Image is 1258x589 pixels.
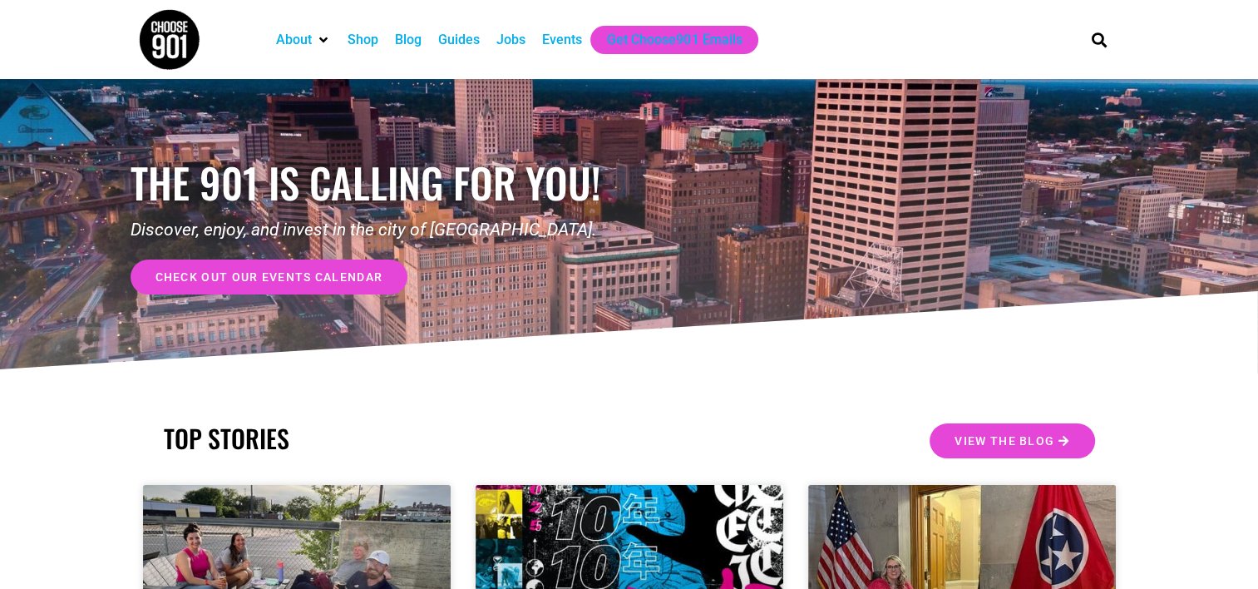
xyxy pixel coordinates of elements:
[955,435,1054,447] span: View the Blog
[496,30,525,50] a: Jobs
[542,30,582,50] a: Events
[348,30,378,50] a: Shop
[268,26,339,54] div: About
[131,217,629,244] p: Discover, enjoy, and invest in the city of [GEOGRAPHIC_DATA].
[607,30,742,50] a: Get Choose901 Emails
[395,30,422,50] a: Blog
[268,26,1063,54] nav: Main nav
[276,30,312,50] a: About
[164,423,621,453] h2: TOP STORIES
[131,158,629,207] h1: the 901 is calling for you!
[438,30,480,50] a: Guides
[930,423,1094,458] a: View the Blog
[155,271,383,283] span: check out our events calendar
[131,260,408,294] a: check out our events calendar
[1085,26,1112,53] div: Search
